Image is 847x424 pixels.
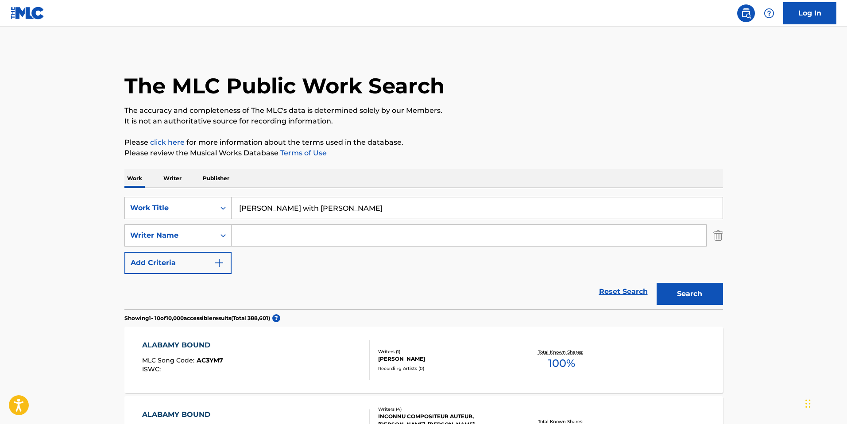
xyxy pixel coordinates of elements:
div: Recording Artists ( 0 ) [378,365,512,372]
p: Work [124,169,145,188]
div: Help [760,4,778,22]
div: Drag [805,390,811,417]
button: Add Criteria [124,252,232,274]
h1: The MLC Public Work Search [124,73,445,99]
p: It is not an authoritative source for recording information. [124,116,723,127]
p: Writer [161,169,184,188]
p: Showing 1 - 10 of 10,000 accessible results (Total 388,601 ) [124,314,270,322]
img: help [764,8,774,19]
div: Writer Name [130,230,210,241]
span: AC3YM7 [197,356,223,364]
div: Work Title [130,203,210,213]
img: Delete Criterion [713,224,723,247]
a: Terms of Use [278,149,327,157]
iframe: Chat Widget [803,382,847,424]
img: MLC Logo [11,7,45,19]
a: Log In [783,2,836,24]
div: Writers ( 4 ) [378,406,512,412]
img: 9d2ae6d4665cec9f34b9.svg [214,258,224,268]
p: Total Known Shares: [538,349,585,355]
a: ALABAMY BOUNDMLC Song Code:AC3YM7ISWC:Writers (1)[PERSON_NAME]Recording Artists (0)Total Known Sh... [124,327,723,393]
p: Please review the Musical Works Database [124,148,723,158]
div: ALABAMY BOUND [142,409,222,420]
span: 100 % [548,355,575,371]
form: Search Form [124,197,723,309]
p: The accuracy and completeness of The MLC's data is determined solely by our Members. [124,105,723,116]
div: [PERSON_NAME] [378,355,512,363]
span: ? [272,314,280,322]
a: Reset Search [595,282,652,301]
button: Search [657,283,723,305]
img: search [741,8,751,19]
div: ALABAMY BOUND [142,340,223,351]
span: MLC Song Code : [142,356,197,364]
a: click here [150,138,185,146]
p: Please for more information about the terms used in the database. [124,137,723,148]
span: ISWC : [142,365,163,373]
div: Writers ( 1 ) [378,348,512,355]
a: Public Search [737,4,755,22]
p: Publisher [200,169,232,188]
